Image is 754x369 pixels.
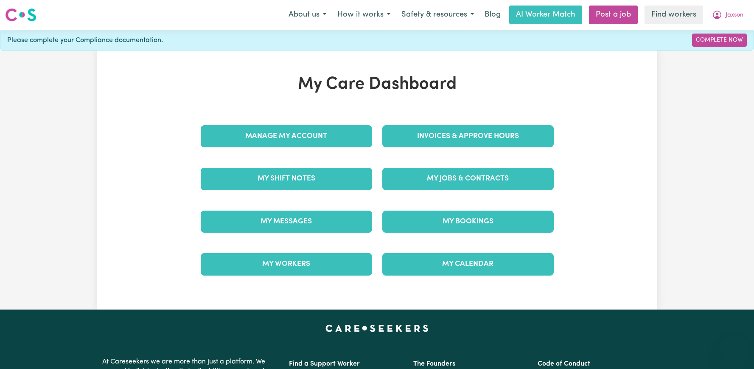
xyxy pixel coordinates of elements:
[325,325,429,332] a: Careseekers home page
[692,34,747,47] a: Complete Now
[645,6,703,24] a: Find workers
[479,6,506,24] a: Blog
[196,74,559,95] h1: My Care Dashboard
[7,35,163,45] span: Please complete your Compliance documentation.
[509,6,582,24] a: AI Worker Match
[589,6,638,24] a: Post a job
[382,253,554,275] a: My Calendar
[382,168,554,190] a: My Jobs & Contracts
[332,6,396,24] button: How it works
[706,6,749,24] button: My Account
[5,5,36,25] a: Careseekers logo
[382,211,554,233] a: My Bookings
[413,361,455,367] a: The Founders
[538,361,590,367] a: Code of Conduct
[382,125,554,147] a: Invoices & Approve Hours
[201,211,372,233] a: My Messages
[289,361,360,367] a: Find a Support Worker
[201,168,372,190] a: My Shift Notes
[201,253,372,275] a: My Workers
[283,6,332,24] button: About us
[726,11,743,20] span: Jaxson
[201,125,372,147] a: Manage My Account
[396,6,479,24] button: Safety & resources
[720,335,747,362] iframe: Button to launch messaging window
[5,7,36,23] img: Careseekers logo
